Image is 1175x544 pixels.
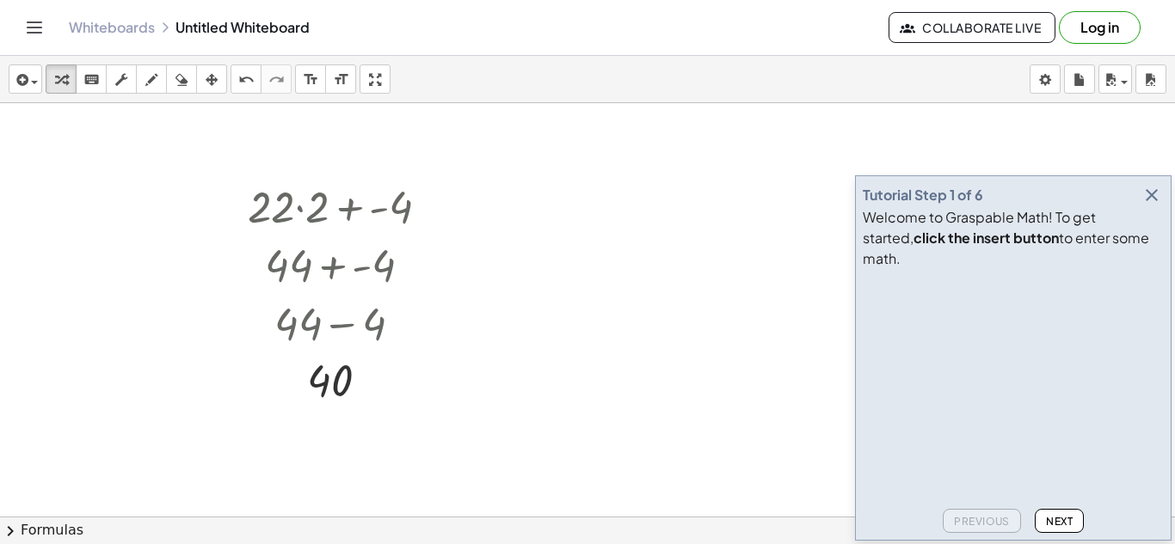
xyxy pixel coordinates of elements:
button: redo [261,64,292,94]
button: Log in [1059,11,1141,44]
button: format_size [325,64,356,94]
button: Next [1035,509,1084,533]
i: undo [238,70,255,90]
b: click the insert button [914,229,1059,247]
i: redo [268,70,285,90]
button: format_size [295,64,326,94]
span: Next [1046,515,1073,528]
div: Tutorial Step 1 of 6 [863,185,983,205]
span: Collaborate Live [903,20,1041,35]
button: undo [231,64,261,94]
button: Toggle navigation [21,14,48,41]
i: format_size [333,70,349,90]
button: keyboard [76,64,107,94]
i: keyboard [83,70,100,90]
button: Collaborate Live [889,12,1055,43]
div: Welcome to Graspable Math! To get started, to enter some math. [863,207,1164,269]
i: format_size [303,70,319,90]
a: Whiteboards [69,19,155,36]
